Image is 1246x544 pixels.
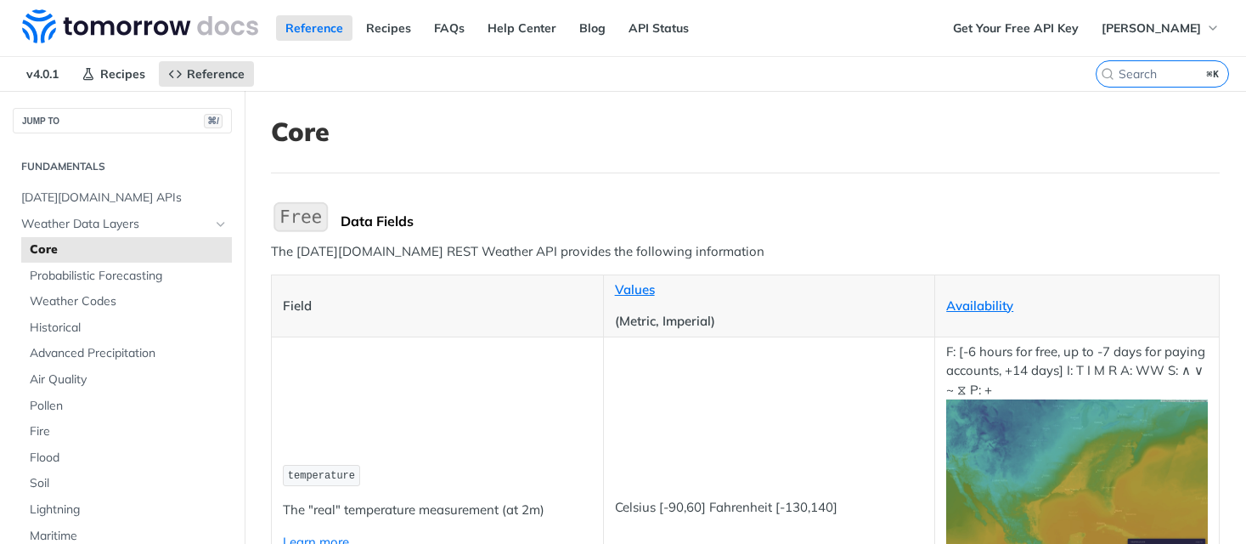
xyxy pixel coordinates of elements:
p: Celsius [-90,60] Fahrenheit [-130,140] [615,498,924,518]
h1: Core [271,116,1220,147]
p: The [DATE][DOMAIN_NAME] REST Weather API provides the following information [271,242,1220,262]
span: Air Quality [30,371,228,388]
span: Weather Codes [30,293,228,310]
span: v4.0.1 [17,61,68,87]
span: Fire [30,423,228,440]
span: Pollen [30,398,228,415]
span: Recipes [100,66,145,82]
a: Get Your Free API Key [944,15,1088,41]
a: Historical [21,315,232,341]
span: [PERSON_NAME] [1102,20,1201,36]
svg: Search [1101,67,1114,81]
span: Expand image [946,469,1208,485]
a: Recipes [357,15,420,41]
a: Reference [276,15,352,41]
a: Reference [159,61,254,87]
span: Probabilistic Forecasting [30,268,228,285]
a: Probabilistic Forecasting [21,263,232,289]
a: Blog [570,15,615,41]
span: temperature [288,470,355,482]
a: Values [615,281,655,297]
span: Weather Data Layers [21,216,210,233]
span: ⌘/ [204,114,223,128]
p: Field [283,297,592,316]
a: Weather Codes [21,289,232,314]
a: FAQs [425,15,474,41]
span: Reference [187,66,245,82]
span: Core [30,241,228,258]
a: Recipes [72,61,155,87]
p: The "real" temperature measurement (at 2m) [283,501,592,520]
div: Data Fields [341,212,1220,229]
h2: Fundamentals [13,159,232,174]
p: (Metric, Imperial) [615,312,924,331]
button: Hide subpages for Weather Data Layers [214,218,228,231]
a: Pollen [21,394,232,419]
a: API Status [619,15,698,41]
span: Flood [30,450,228,467]
a: Fire [21,419,232,445]
a: Advanced Precipitation [21,341,232,366]
img: Tomorrow.io Weather API Docs [22,9,258,43]
a: Help Center [478,15,566,41]
a: Availability [946,297,1013,314]
button: [PERSON_NAME] [1092,15,1229,41]
span: Lightning [30,501,228,518]
span: [DATE][DOMAIN_NAME] APIs [21,190,228,207]
span: Historical [30,320,228,337]
a: Air Quality [21,367,232,393]
a: Flood [21,445,232,471]
a: Soil [21,471,232,496]
kbd: ⌘K [1203,65,1224,82]
span: Advanced Precipitation [30,345,228,362]
a: Weather Data LayersHide subpages for Weather Data Layers [13,212,232,237]
button: JUMP TO⌘/ [13,108,232,133]
a: [DATE][DOMAIN_NAME] APIs [13,185,232,211]
a: Core [21,237,232,263]
span: Soil [30,475,228,492]
a: Lightning [21,497,232,523]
